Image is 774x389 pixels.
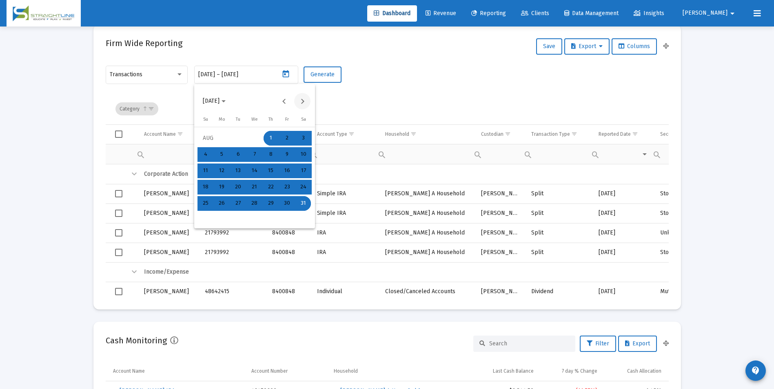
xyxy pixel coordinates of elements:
[198,196,213,211] div: 25
[280,180,295,194] div: 23
[197,163,214,179] button: 2024-08-11
[263,195,279,212] button: 2024-08-29
[246,163,263,179] button: 2024-08-14
[251,117,258,122] span: We
[295,195,312,212] button: 2024-08-31
[295,146,312,163] button: 2024-08-10
[280,147,295,162] div: 9
[230,179,246,195] button: 2024-08-20
[296,180,311,194] div: 24
[198,164,213,178] div: 11
[280,164,295,178] div: 16
[280,131,295,146] div: 2
[279,130,295,146] button: 2024-08-02
[263,130,279,146] button: 2024-08-01
[295,179,312,195] button: 2024-08-24
[263,163,279,179] button: 2024-08-15
[197,179,214,195] button: 2024-08-18
[231,164,246,178] div: 13
[263,146,279,163] button: 2024-08-08
[197,130,263,146] td: AUG
[295,130,312,146] button: 2024-08-03
[214,163,230,179] button: 2024-08-12
[215,180,229,194] div: 19
[197,195,214,212] button: 2024-08-25
[236,117,240,122] span: Tu
[246,195,263,212] button: 2024-08-28
[279,146,295,163] button: 2024-08-09
[247,147,262,162] div: 7
[230,163,246,179] button: 2024-08-13
[230,146,246,163] button: 2024-08-06
[203,117,208,122] span: Su
[268,117,273,122] span: Th
[197,146,214,163] button: 2024-08-04
[279,163,295,179] button: 2024-08-16
[296,147,311,162] div: 10
[214,195,230,212] button: 2024-08-26
[198,147,213,162] div: 4
[264,196,278,211] div: 29
[264,180,278,194] div: 22
[296,196,311,211] div: 31
[285,117,289,122] span: Fr
[215,147,229,162] div: 5
[247,196,262,211] div: 28
[196,93,232,109] button: Choose month and year
[231,196,246,211] div: 27
[203,98,220,105] span: [DATE]
[230,195,246,212] button: 2024-08-27
[296,131,311,146] div: 3
[214,179,230,195] button: 2024-08-19
[301,117,306,122] span: Sa
[219,117,225,122] span: Mo
[264,131,278,146] div: 1
[296,164,311,178] div: 17
[231,180,246,194] div: 20
[215,164,229,178] div: 12
[294,93,310,109] button: Next month
[231,147,246,162] div: 6
[246,179,263,195] button: 2024-08-21
[246,146,263,163] button: 2024-08-07
[295,163,312,179] button: 2024-08-17
[214,146,230,163] button: 2024-08-05
[279,195,295,212] button: 2024-08-30
[276,93,292,109] button: Previous month
[264,164,278,178] div: 15
[263,179,279,195] button: 2024-08-22
[198,180,213,194] div: 18
[247,180,262,194] div: 21
[279,179,295,195] button: 2024-08-23
[215,196,229,211] div: 26
[264,147,278,162] div: 8
[247,164,262,178] div: 14
[280,196,295,211] div: 30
